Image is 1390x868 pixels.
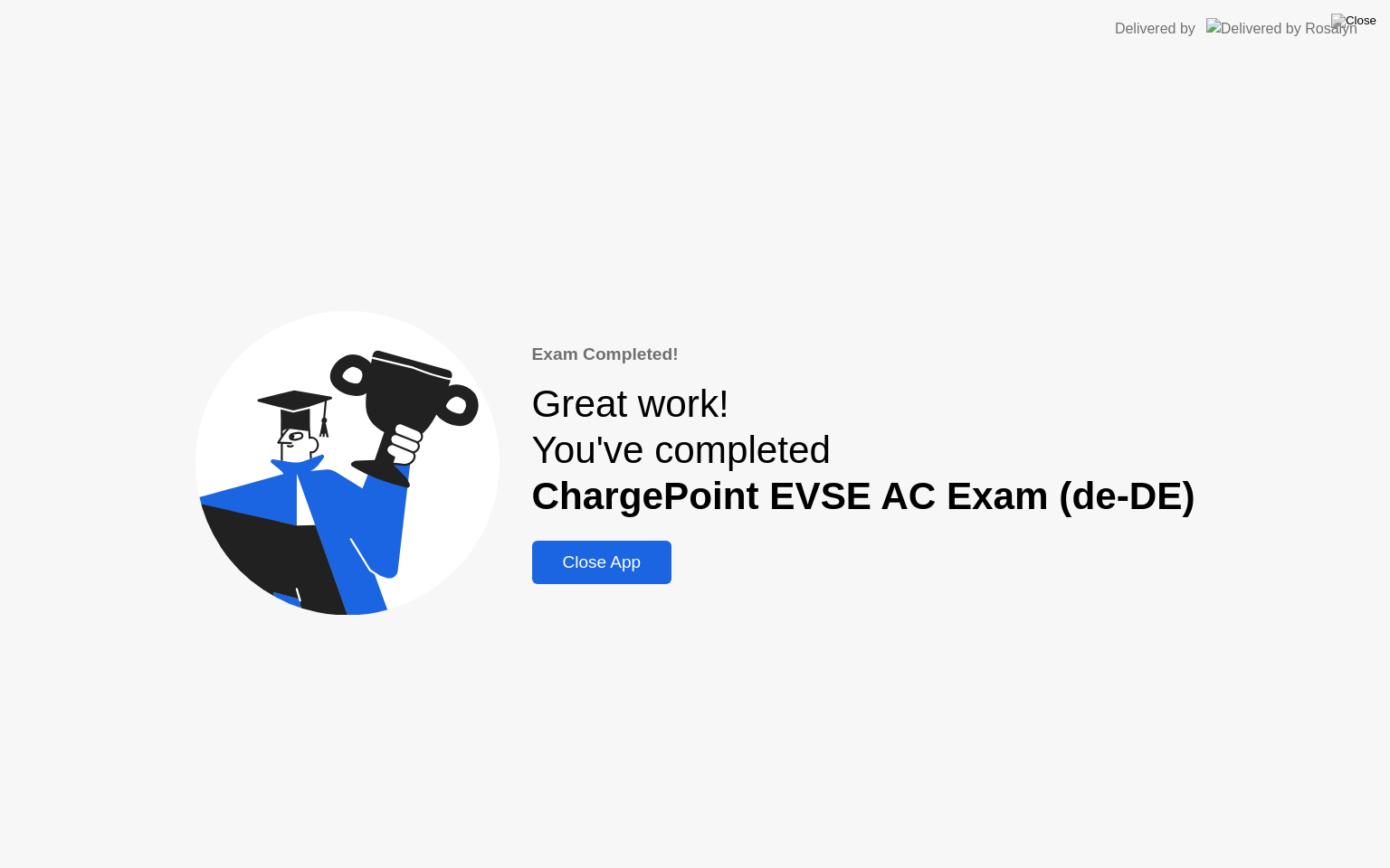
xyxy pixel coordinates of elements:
img: Close [1331,14,1376,28]
div: Great work! You've completed [532,382,1195,519]
b: ChargePoint EVSE AC Exam (de-DE) [532,475,1195,517]
img: Delivered by Rosalyn [1206,18,1357,39]
div: Delivered by [1115,18,1195,40]
div: Close App [538,552,667,572]
div: Exam Completed! [532,342,1195,368]
button: Close App [532,541,672,584]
